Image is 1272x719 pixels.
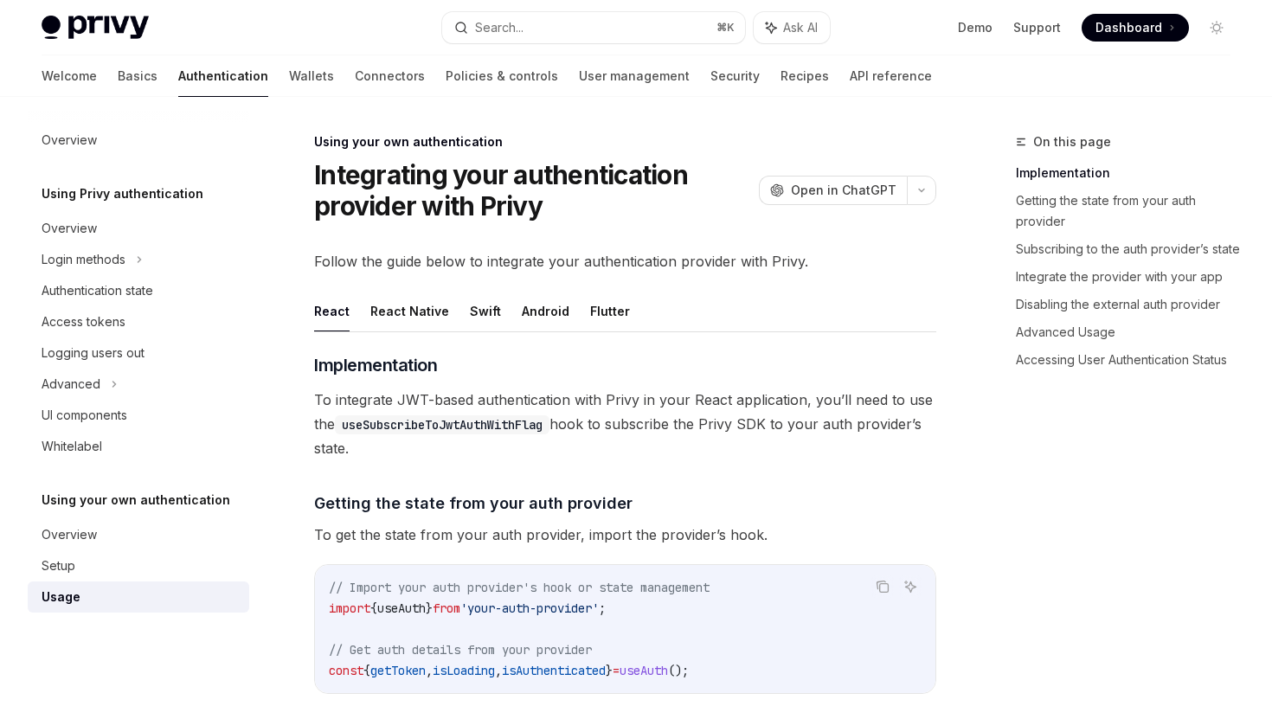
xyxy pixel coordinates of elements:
a: Setup [28,550,249,581]
span: ; [599,600,606,616]
a: Welcome [42,55,97,97]
span: To integrate JWT-based authentication with Privy in your React application, you’ll need to use th... [314,388,936,460]
div: UI components [42,405,127,426]
button: React [314,291,350,331]
span: getToken [370,663,426,678]
div: Logging users out [42,343,145,363]
code: useSubscribeToJwtAuthWithFlag [335,415,549,434]
span: } [426,600,433,616]
button: Toggle dark mode [1203,14,1230,42]
span: isLoading [433,663,495,678]
button: React Native [370,291,449,331]
div: Authentication state [42,280,153,301]
div: Login methods [42,249,125,270]
span: = [613,663,620,678]
div: Usage [42,587,80,607]
span: 'your-auth-provider' [460,600,599,616]
div: Advanced [42,374,100,395]
span: Open in ChatGPT [791,182,896,199]
span: const [329,663,363,678]
span: Implementation [314,353,437,377]
button: Open in ChatGPT [759,176,907,205]
span: { [363,663,370,678]
button: Android [522,291,569,331]
a: Recipes [781,55,829,97]
span: Follow the guide below to integrate your authentication provider with Privy. [314,249,936,273]
span: useAuth [377,600,426,616]
div: Using your own authentication [314,133,936,151]
a: Whitelabel [28,431,249,462]
button: Swift [470,291,501,331]
span: (); [668,663,689,678]
button: Ask AI [754,12,830,43]
a: Dashboard [1082,14,1189,42]
a: Overview [28,213,249,244]
span: To get the state from your auth provider, import the provider’s hook. [314,523,936,547]
div: Search... [475,17,524,38]
div: Whitelabel [42,436,102,457]
span: ⌘ K [716,21,735,35]
div: Overview [42,218,97,239]
span: useAuth [620,663,668,678]
a: Getting the state from your auth provider [1016,187,1244,235]
a: Logging users out [28,337,249,369]
span: Getting the state from your auth provider [314,491,633,515]
h5: Using your own authentication [42,490,230,510]
span: Dashboard [1095,19,1162,36]
div: Access tokens [42,311,125,332]
span: , [426,663,433,678]
a: Connectors [355,55,425,97]
a: UI components [28,400,249,431]
button: Copy the contents from the code block [871,575,894,598]
img: light logo [42,16,149,40]
a: Demo [958,19,993,36]
h1: Integrating your authentication provider with Privy [314,159,752,221]
a: API reference [850,55,932,97]
a: Overview [28,519,249,550]
a: Integrate the provider with your app [1016,263,1244,291]
a: Policies & controls [446,55,558,97]
a: Basics [118,55,157,97]
a: Usage [28,581,249,613]
a: Disabling the external auth provider [1016,291,1244,318]
button: Search...⌘K [442,12,744,43]
a: Subscribing to the auth provider’s state [1016,235,1244,263]
a: Implementation [1016,159,1244,187]
a: Authentication [178,55,268,97]
span: } [606,663,613,678]
a: Security [710,55,760,97]
span: from [433,600,460,616]
span: , [495,663,502,678]
span: // Import your auth provider's hook or state management [329,580,710,595]
a: User management [579,55,690,97]
div: Overview [42,524,97,545]
h5: Using Privy authentication [42,183,203,204]
div: Setup [42,555,75,576]
a: Overview [28,125,249,156]
a: Advanced Usage [1016,318,1244,346]
a: Access tokens [28,306,249,337]
a: Support [1013,19,1061,36]
a: Accessing User Authentication Status [1016,346,1244,374]
button: Flutter [590,291,630,331]
span: Ask AI [783,19,818,36]
span: // Get auth details from your provider [329,642,592,658]
span: import [329,600,370,616]
span: On this page [1033,132,1111,152]
button: Ask AI [899,575,922,598]
div: Overview [42,130,97,151]
span: isAuthenticated [502,663,606,678]
a: Authentication state [28,275,249,306]
a: Wallets [289,55,334,97]
span: { [370,600,377,616]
